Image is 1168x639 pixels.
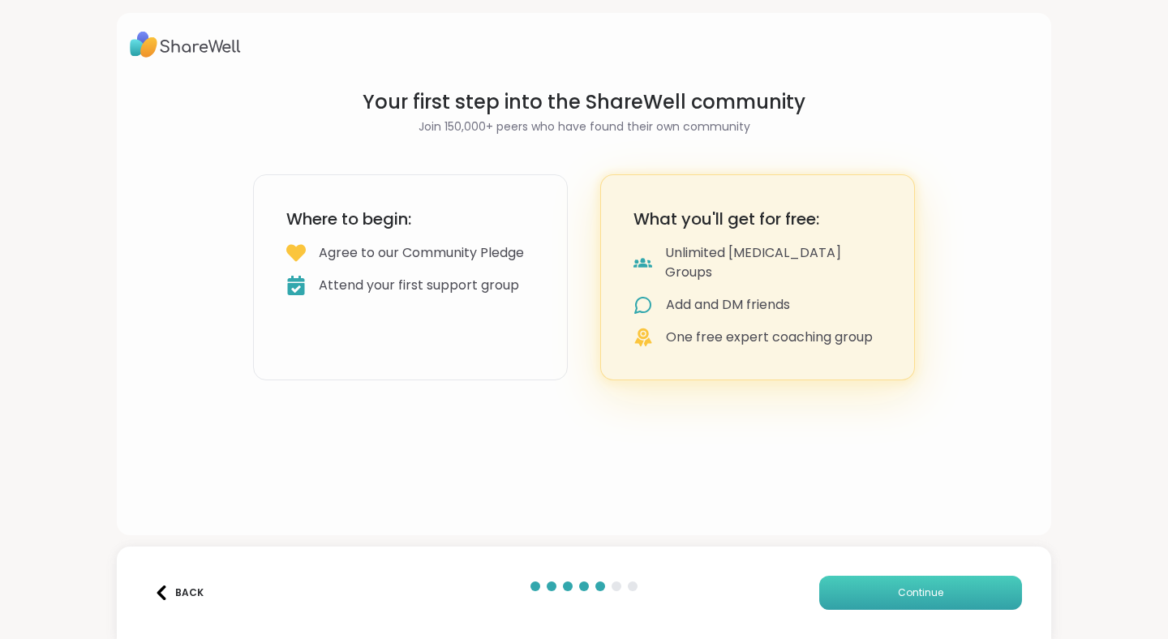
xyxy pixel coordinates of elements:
button: Back [146,576,211,610]
div: Attend your first support group [319,276,519,295]
div: Agree to our Community Pledge [319,243,524,263]
div: Unlimited [MEDICAL_DATA] Groups [665,243,882,282]
div: Back [154,585,204,600]
h3: Where to begin: [286,208,535,230]
h3: What you'll get for free: [633,208,882,230]
button: Continue [819,576,1022,610]
h1: Your first step into the ShareWell community [253,89,915,115]
img: ShareWell Logo [130,26,241,63]
div: Add and DM friends [666,295,790,315]
div: One free expert coaching group [666,328,873,347]
span: Continue [898,585,943,600]
h2: Join 150,000+ peers who have found their own community [253,118,915,135]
